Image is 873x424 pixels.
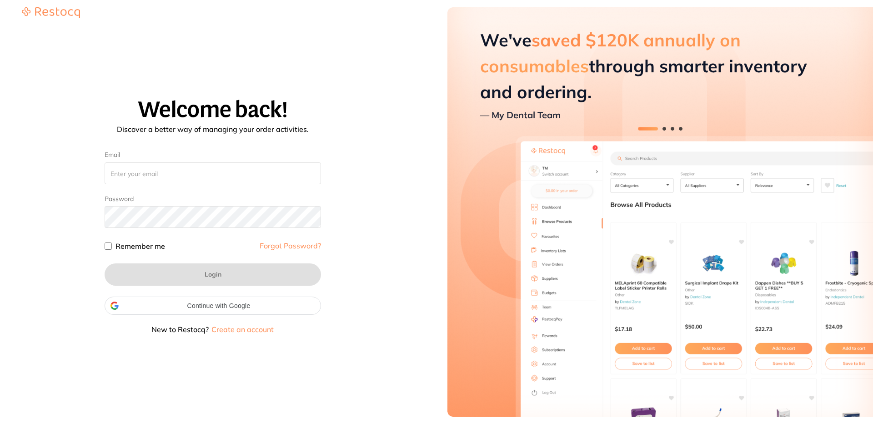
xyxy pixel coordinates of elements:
img: Restocq preview [447,7,873,417]
button: Login [105,263,321,285]
img: Restocq [22,7,80,18]
p: Discover a better way of managing your order activities. [11,126,415,133]
span: Continue with Google [122,302,315,309]
button: Create an account [211,326,275,333]
label: Email [105,151,321,159]
aside: Hero [447,7,873,417]
input: Enter your email [105,162,321,184]
label: Password [105,195,134,203]
a: Forgot Password? [260,242,321,249]
h1: Welcome back! [11,98,415,122]
label: Remember me [115,242,165,250]
p: New to Restocq? [105,326,321,333]
div: Continue with Google [105,297,321,315]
